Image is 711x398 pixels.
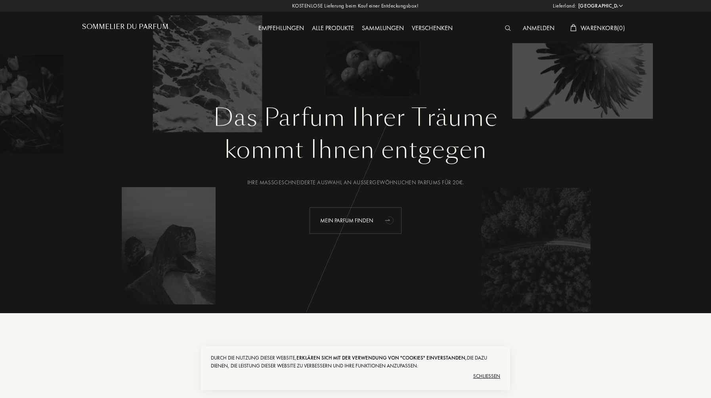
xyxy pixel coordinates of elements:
div: Verschenken [408,23,457,34]
a: Verschenken [408,24,457,32]
div: Sammlungen [358,23,408,34]
div: Anmelden [519,23,558,34]
a: Sommelier du Parfum [82,23,168,34]
span: Lieferland: [553,2,576,10]
a: Anmelden [519,24,558,32]
div: Schließen [211,370,500,383]
div: Mein Parfum finden [310,207,401,234]
h1: Das Parfum Ihrer Träume [88,103,623,132]
span: Warenkorb ( 0 ) [581,24,625,32]
img: cart_white.svg [570,24,577,31]
div: animation [382,212,398,228]
div: Ihre maßgeschneiderte Auswahl an außergewöhnlichen Parfums für 20€. [88,178,623,187]
div: Alle Produkte [308,23,358,34]
div: Durch die Nutzung dieser Website, die dazu dienen, die Leistung dieser Website zu verbessern und ... [211,354,500,370]
h1: Sommelier du Parfum [82,23,168,31]
a: Mein Parfum findenanimation [304,207,407,234]
a: Empfehlungen [254,24,308,32]
span: erklären sich mit der Verwendung von "Cookies" einverstanden, [296,354,467,361]
img: search_icn_white.svg [505,25,511,31]
div: Empfehlungen [254,23,308,34]
a: Alle Produkte [308,24,358,32]
div: kommt Ihnen entgegen [88,132,623,168]
a: Sammlungen [358,24,408,32]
